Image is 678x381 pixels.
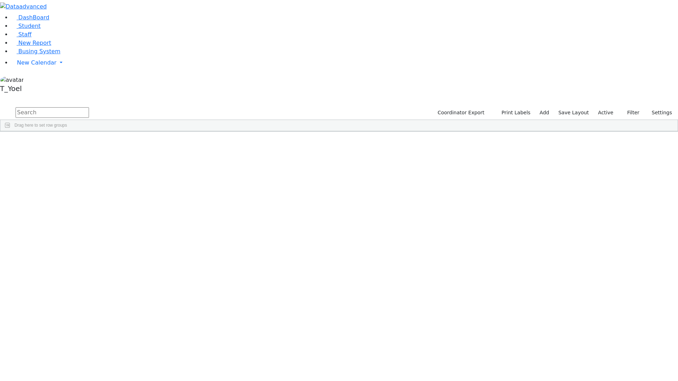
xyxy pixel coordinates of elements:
span: Staff [18,31,31,38]
span: New Report [18,40,51,46]
a: Staff [11,31,31,38]
a: Student [11,23,41,29]
span: New Calendar [17,59,56,66]
a: New Calendar [11,56,678,70]
button: Save Layout [555,107,592,118]
button: Settings [643,107,675,118]
a: Add [536,107,552,118]
span: Drag here to set row groups [14,123,67,128]
input: Search [16,107,89,118]
label: Active [595,107,617,118]
a: New Report [11,40,51,46]
button: Coordinator Export [433,107,488,118]
button: Print Labels [493,107,534,118]
a: DashBoard [11,14,49,21]
span: Student [18,23,41,29]
button: Filter [618,107,643,118]
a: Busing System [11,48,60,55]
span: Busing System [18,48,60,55]
span: DashBoard [18,14,49,21]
